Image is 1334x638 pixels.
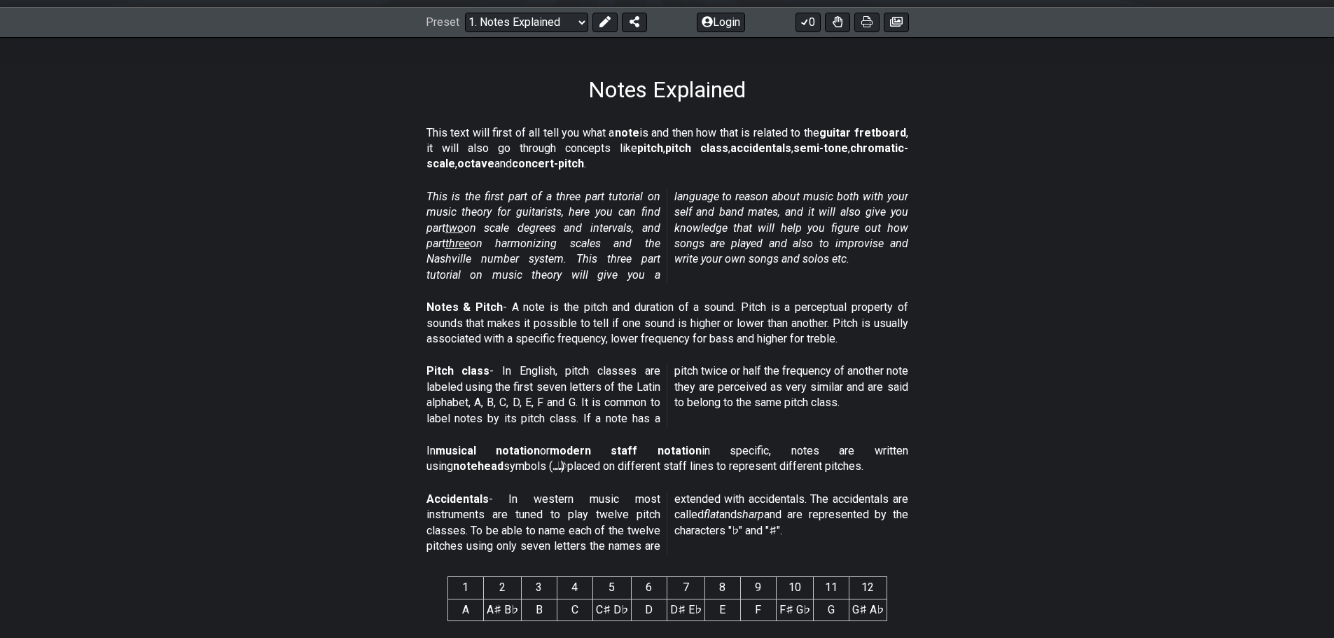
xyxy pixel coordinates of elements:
strong: modern staff notation [550,444,702,457]
strong: note [615,126,639,139]
strong: accidentals [730,141,791,155]
p: - In English, pitch classes are labeled using the first seven letters of the Latin alphabet, A, B... [426,363,908,427]
th: 2 [483,577,521,599]
th: 12 [849,577,887,599]
p: - A note is the pitch and duration of a sound. Pitch is a perceptual property of sounds that make... [426,300,908,347]
strong: notehead [453,459,503,473]
button: Create image [884,13,909,32]
select: Preset [465,13,588,32]
strong: musical notation [436,444,540,457]
td: G♯ A♭ [849,599,887,620]
strong: pitch class [665,141,728,155]
td: F♯ G♭ [776,599,813,620]
strong: octave [457,157,494,170]
td: C♯ D♭ [592,599,631,620]
th: 5 [592,577,631,599]
strong: concert-pitch [512,157,584,170]
th: 8 [704,577,740,599]
th: 3 [521,577,557,599]
strong: Accidentals [426,492,489,506]
p: - In western music most instruments are tuned to play twelve pitch classes. To be able to name ea... [426,492,908,555]
h1: Notes Explained [588,76,746,103]
td: E [704,599,740,620]
button: Edit Preset [592,13,618,32]
button: 0 [795,13,821,32]
th: 10 [776,577,813,599]
button: Toggle Dexterity for all fretkits [825,13,850,32]
em: flat [704,508,719,521]
button: Login [697,13,745,32]
th: 4 [557,577,592,599]
strong: pitch [637,141,663,155]
th: 11 [813,577,849,599]
span: Preset [426,15,459,29]
th: 6 [631,577,667,599]
span: two [445,221,464,235]
th: 9 [740,577,776,599]
strong: semi-tone [793,141,848,155]
p: In or in specific, notes are written using symbols (𝅝 𝅗𝅥 𝅘𝅥 𝅘𝅥𝅮) placed on different staff lines to r... [426,443,908,475]
td: D [631,599,667,620]
td: A♯ B♭ [483,599,521,620]
p: This text will first of all tell you what a is and then how that is related to the , it will also... [426,125,908,172]
td: G [813,599,849,620]
strong: Pitch class [426,364,490,377]
td: F [740,599,776,620]
th: 1 [447,577,483,599]
em: This is the first part of a three part tutorial on music theory for guitarists, here you can find... [426,190,908,282]
button: Share Preset [622,13,647,32]
td: A [447,599,483,620]
strong: Notes & Pitch [426,300,503,314]
strong: guitar fretboard [819,126,906,139]
td: B [521,599,557,620]
td: C [557,599,592,620]
td: D♯ E♭ [667,599,704,620]
span: three [445,237,470,250]
th: 7 [667,577,704,599]
button: Print [854,13,880,32]
em: sharp [737,508,764,521]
